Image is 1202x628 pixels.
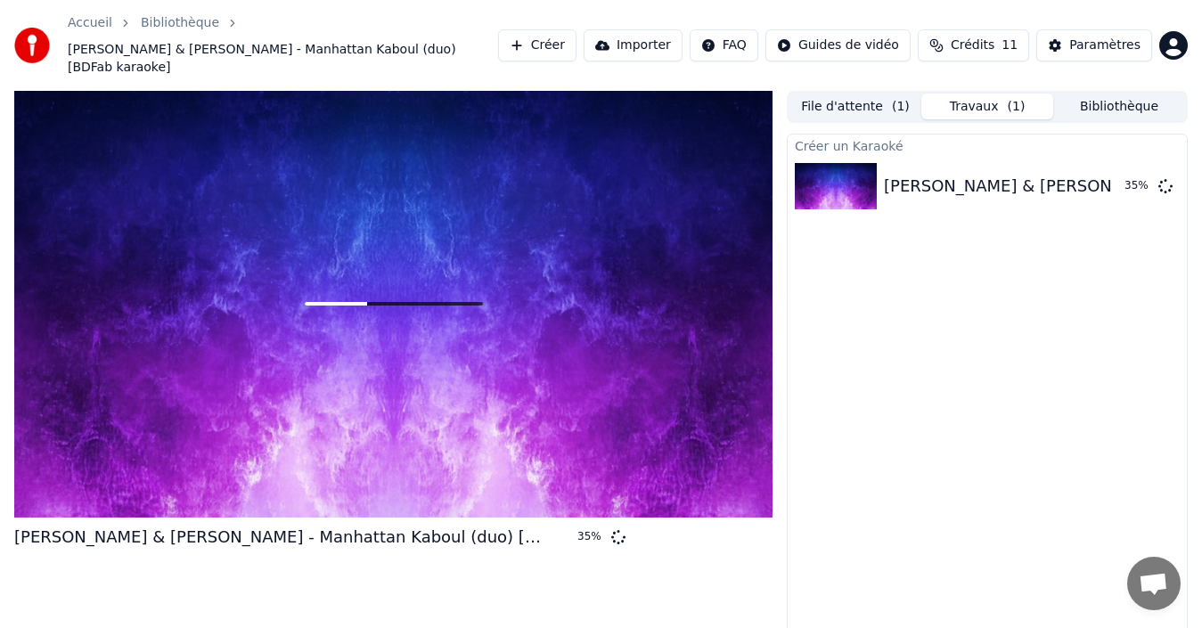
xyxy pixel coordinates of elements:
a: Ouvrir le chat [1127,557,1181,610]
button: Bibliothèque [1053,94,1185,119]
button: Guides de vidéo [765,29,911,61]
a: Bibliothèque [141,14,219,32]
button: Travaux [921,94,1053,119]
button: File d'attente [789,94,921,119]
div: 35 % [577,530,604,544]
button: Créer [498,29,576,61]
nav: breadcrumb [68,14,498,77]
button: FAQ [690,29,758,61]
div: 35 % [1124,179,1151,193]
a: Accueil [68,14,112,32]
div: Paramètres [1069,37,1141,54]
button: Importer [584,29,683,61]
button: Crédits11 [918,29,1029,61]
span: Crédits [951,37,994,54]
span: 11 [1002,37,1018,54]
span: ( 1 ) [892,98,910,116]
div: Créer un Karaoké [788,135,1187,156]
span: [PERSON_NAME] & [PERSON_NAME] - Manhattan Kaboul (duo) [BDFab karaoke] [68,41,498,77]
span: ( 1 ) [1008,98,1026,116]
div: [PERSON_NAME] & [PERSON_NAME] - Manhattan Kaboul (duo) [BDFab karaoke] [14,525,549,550]
button: Paramètres [1036,29,1152,61]
img: youka [14,28,50,63]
